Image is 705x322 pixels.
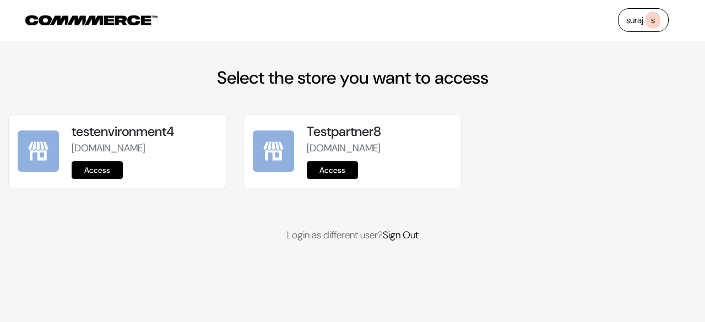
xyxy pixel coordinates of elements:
[307,161,358,179] a: Access
[307,124,452,140] h5: Testpartner8
[8,228,697,243] p: Login as different user?
[253,130,294,172] img: Testpartner8
[72,141,217,156] p: [DOMAIN_NAME]
[72,124,217,140] h5: testenvironment4
[8,67,697,88] h2: Select the store you want to access
[25,15,158,25] img: COMMMERCE
[18,130,59,172] img: testenvironment4
[618,8,669,32] a: surajs
[72,161,123,179] a: Access
[307,141,452,156] p: [DOMAIN_NAME]
[383,228,419,242] a: Sign Out
[646,12,660,29] span: s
